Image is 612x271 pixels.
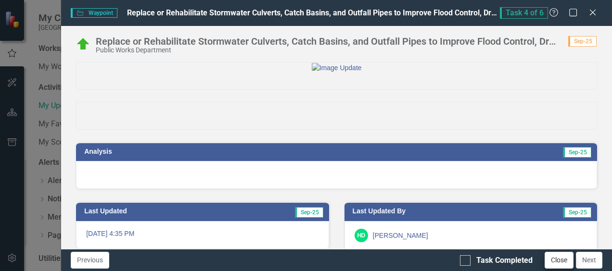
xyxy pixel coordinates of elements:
[576,252,602,269] button: Next
[353,208,507,215] h3: Last Updated By
[563,147,591,158] span: Sep-25
[295,207,323,218] span: Sep-25
[500,7,548,19] span: Task 4 of 6
[373,231,428,240] div: [PERSON_NAME]
[568,36,597,47] span: Sep-25
[563,207,591,218] span: Sep-25
[545,252,574,269] button: Close
[71,8,117,18] span: Waypoint
[76,37,91,52] img: On Schedule or Complete
[312,63,362,73] img: Image Update
[127,8,580,17] span: Replace or Rehabilitate Stormwater Culverts, Catch Basins, and Outfall Pipes to Improve Flood Con...
[355,229,368,242] div: HD
[84,208,226,215] h3: Last Updated
[76,221,329,249] div: [DATE] 4:35 PM
[96,47,559,54] div: Public Works Department
[71,252,109,269] button: Previous
[476,255,533,266] div: Task Completed
[96,36,559,47] div: Replace or Rehabilitate Stormwater Culverts, Catch Basins, and Outfall Pipes to Improve Flood Con...
[84,148,331,155] h3: Analysis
